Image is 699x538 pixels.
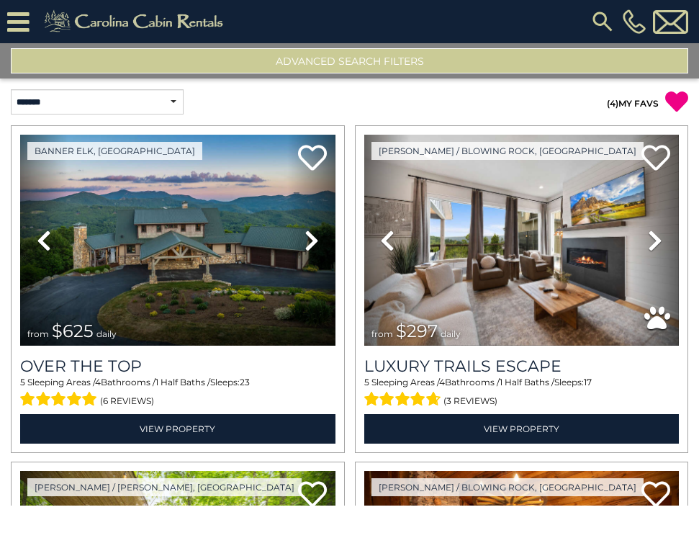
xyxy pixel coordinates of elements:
[298,143,327,174] a: Add to favorites
[27,328,49,339] span: from
[96,328,117,339] span: daily
[619,9,649,34] a: [PHONE_NUMBER]
[364,377,369,387] span: 5
[364,357,680,376] a: Luxury Trails Escape
[371,328,393,339] span: from
[298,480,327,511] a: Add to favorites
[590,9,615,35] img: search-regular.svg
[20,135,335,346] img: thumbnail_167153549.jpeg
[610,98,615,109] span: 4
[439,377,445,387] span: 4
[95,377,101,387] span: 4
[371,142,644,160] a: [PERSON_NAME] / Blowing Rock, [GEOGRAPHIC_DATA]
[607,98,618,109] span: ( )
[37,7,235,36] img: Khaki-logo.png
[364,414,680,444] a: View Property
[100,392,154,411] span: (6 reviews)
[396,320,438,341] span: $297
[52,320,94,341] span: $625
[371,478,644,496] a: [PERSON_NAME] / Blowing Rock, [GEOGRAPHIC_DATA]
[155,377,210,387] span: 1 Half Baths /
[11,48,688,73] button: Advanced Search Filters
[364,135,680,346] img: thumbnail_168695581.jpeg
[364,376,680,411] div: Sleeping Areas / Bathrooms / Sleeps:
[500,377,554,387] span: 1 Half Baths /
[20,357,335,376] a: Over The Top
[641,143,670,174] a: Add to favorites
[607,98,659,109] a: (4)MY FAVS
[27,478,302,496] a: [PERSON_NAME] / [PERSON_NAME], [GEOGRAPHIC_DATA]
[27,142,202,160] a: Banner Elk, [GEOGRAPHIC_DATA]
[584,377,592,387] span: 17
[641,480,670,511] a: Add to favorites
[20,377,25,387] span: 5
[443,392,497,411] span: (3 reviews)
[20,376,335,411] div: Sleeping Areas / Bathrooms / Sleeps:
[20,414,335,444] a: View Property
[441,328,461,339] span: daily
[240,377,250,387] span: 23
